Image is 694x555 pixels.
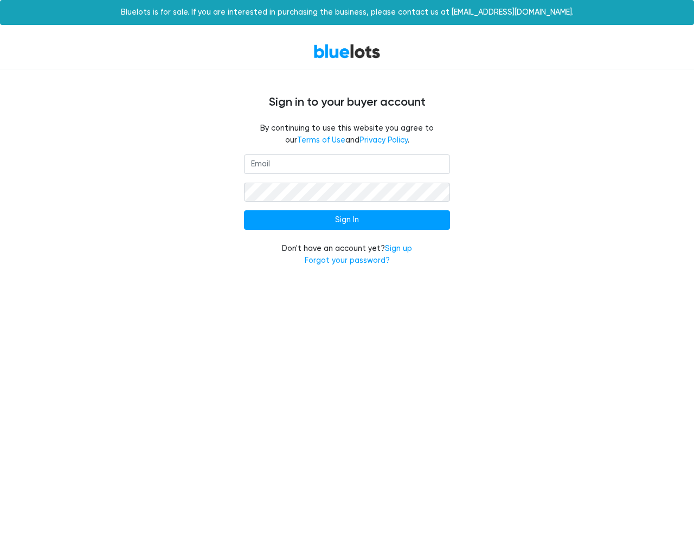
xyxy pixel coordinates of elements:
[385,244,412,253] a: Sign up
[244,122,450,146] fieldset: By continuing to use this website you agree to our and .
[22,95,672,109] h4: Sign in to your buyer account
[313,43,381,59] a: BlueLots
[297,135,345,145] a: Terms of Use
[244,243,450,266] div: Don't have an account yet?
[305,256,390,265] a: Forgot your password?
[359,135,408,145] a: Privacy Policy
[244,210,450,230] input: Sign In
[244,154,450,174] input: Email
